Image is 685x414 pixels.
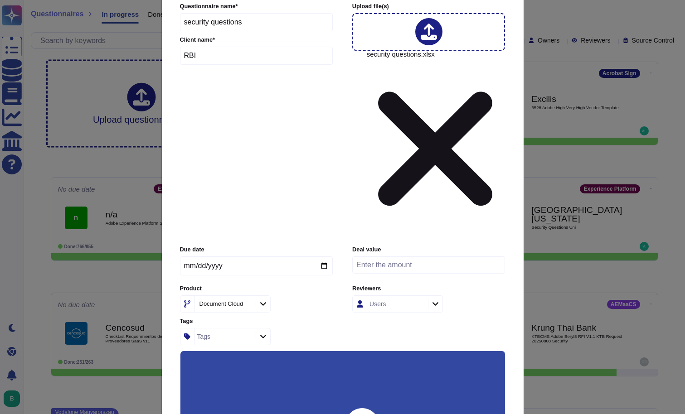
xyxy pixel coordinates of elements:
label: Questionnaire name [180,4,333,10]
label: Due date [180,247,333,253]
div: Document Cloud [199,301,243,307]
input: Enter the amount [352,256,505,274]
label: Product [180,286,333,292]
label: Reviewers [352,286,505,292]
div: Users [369,301,386,307]
input: Enter questionnaire name [180,13,333,31]
label: Tags [180,318,333,324]
input: Due date [180,256,333,275]
label: Deal value [352,247,505,253]
span: Upload file (s) [352,3,389,10]
span: security questions.xlsx [367,51,504,240]
label: Client name [180,37,333,43]
input: Enter company name of the client [180,47,333,65]
div: Tags [197,333,211,340]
